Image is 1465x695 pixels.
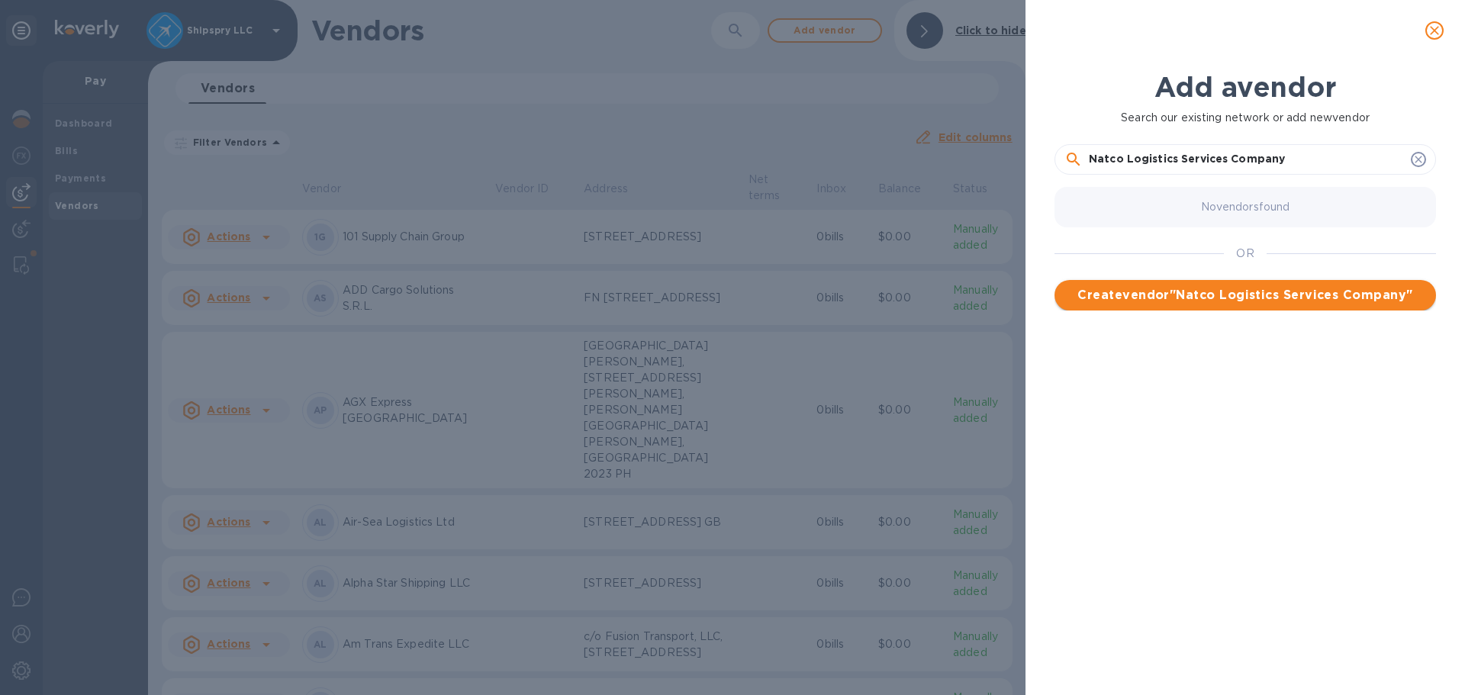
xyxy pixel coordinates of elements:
[1416,12,1453,49] button: close
[1054,110,1436,126] p: Search our existing network or add new vendor
[1154,70,1336,104] b: Add a vendor
[1054,280,1436,310] button: Createvendor"Natco Logistics Services Company"
[1089,148,1405,171] input: Search
[1201,199,1290,215] p: No vendors found
[1236,246,1254,262] p: OR
[1067,286,1424,304] span: Create vendor " Natco Logistics Services Company "
[1054,181,1448,648] div: grid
